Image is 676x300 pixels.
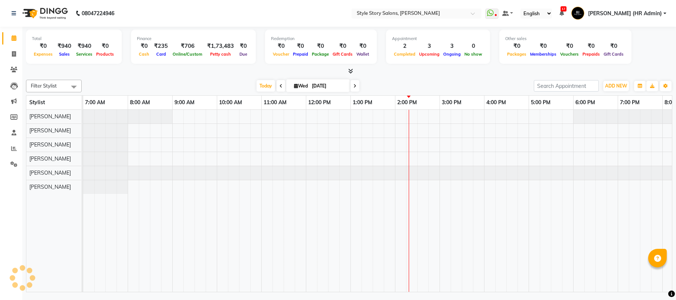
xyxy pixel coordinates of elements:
[603,81,629,91] button: ADD NEW
[392,52,417,57] span: Completed
[74,42,94,50] div: ₹940
[602,42,626,50] div: ₹0
[19,3,70,24] img: logo
[271,36,371,42] div: Redemption
[29,127,71,134] span: [PERSON_NAME]
[29,141,71,148] span: [PERSON_NAME]
[528,42,558,50] div: ₹0
[561,6,566,11] span: 17
[151,42,171,50] div: ₹235
[94,52,116,57] span: Products
[82,3,114,24] b: 08047224946
[137,42,151,50] div: ₹0
[581,42,602,50] div: ₹0
[74,52,94,57] span: Services
[55,42,74,50] div: ₹940
[528,52,558,57] span: Memberships
[31,83,57,89] span: Filter Stylist
[331,42,355,50] div: ₹0
[392,42,417,50] div: 2
[306,97,333,108] a: 12:00 PM
[173,97,196,108] a: 9:00 AM
[292,83,310,89] span: Wed
[29,99,45,106] span: Stylist
[291,52,310,57] span: Prepaid
[291,42,310,50] div: ₹0
[558,52,581,57] span: Vouchers
[29,169,71,176] span: [PERSON_NAME]
[395,97,419,108] a: 2:00 PM
[588,10,662,17] span: [PERSON_NAME] (HR Admin)
[154,52,168,57] span: Card
[581,52,602,57] span: Prepaids
[355,42,371,50] div: ₹0
[310,42,331,50] div: ₹0
[128,97,152,108] a: 8:00 AM
[32,52,55,57] span: Expenses
[171,42,204,50] div: ₹706
[271,52,291,57] span: Voucher
[618,97,641,108] a: 7:00 PM
[331,52,355,57] span: Gift Cards
[529,97,552,108] a: 5:00 PM
[32,36,116,42] div: Total
[484,97,508,108] a: 4:00 PM
[441,42,463,50] div: 3
[559,10,564,17] a: 17
[571,7,584,20] img: Nilofar Ali (HR Admin)
[534,80,599,92] input: Search Appointment
[83,97,107,108] a: 7:00 AM
[29,184,71,190] span: [PERSON_NAME]
[574,97,597,108] a: 6:00 PM
[505,36,626,42] div: Other sales
[602,52,626,57] span: Gift Cards
[441,52,463,57] span: Ongoing
[137,52,151,57] span: Cash
[463,52,484,57] span: No show
[171,52,204,57] span: Online/Custom
[355,52,371,57] span: Wallet
[262,97,288,108] a: 11:00 AM
[310,52,331,57] span: Package
[94,42,116,50] div: ₹0
[238,52,249,57] span: Due
[29,155,71,162] span: [PERSON_NAME]
[29,113,71,120] span: [PERSON_NAME]
[237,42,250,50] div: ₹0
[463,42,484,50] div: 0
[505,42,528,50] div: ₹0
[505,52,528,57] span: Packages
[351,97,374,108] a: 1:00 PM
[392,36,484,42] div: Appointment
[257,80,275,92] span: Today
[137,36,250,42] div: Finance
[208,52,233,57] span: Petty cash
[417,42,441,50] div: 3
[605,83,627,89] span: ADD NEW
[217,97,244,108] a: 10:00 AM
[271,42,291,50] div: ₹0
[204,42,237,50] div: ₹1,73,483
[57,52,72,57] span: Sales
[558,42,581,50] div: ₹0
[440,97,463,108] a: 3:00 PM
[310,80,347,92] input: 2025-09-03
[32,42,55,50] div: ₹0
[417,52,441,57] span: Upcoming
